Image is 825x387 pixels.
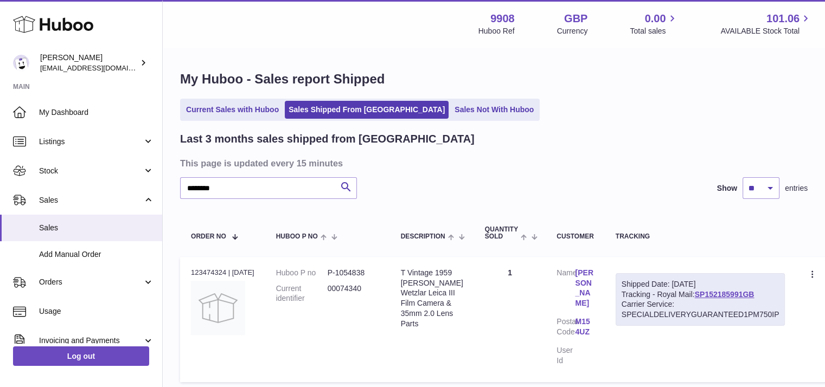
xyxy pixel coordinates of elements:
a: 101.06 AVAILABLE Stock Total [720,11,812,36]
span: Usage [39,306,154,317]
dt: Name [557,268,575,312]
span: Stock [39,166,143,176]
span: Total sales [630,26,678,36]
label: Show [717,183,737,193]
td: 1 [474,257,546,382]
span: [EMAIL_ADDRESS][DOMAIN_NAME] [40,63,159,72]
a: Current Sales with Huboo [182,101,283,119]
span: 0.00 [645,11,666,26]
span: Listings [39,137,143,147]
dt: Huboo P no [276,268,328,278]
dt: User Id [557,345,575,366]
img: tbcollectables@hotmail.co.uk [13,55,29,71]
div: Currency [557,26,588,36]
a: 0.00 Total sales [630,11,678,36]
a: [PERSON_NAME] [575,268,593,309]
div: Carrier Service: SPECIALDELIVERYGUARANTEED1PM750IP [622,299,779,320]
div: Customer [557,233,593,240]
div: Huboo Ref [478,26,515,36]
span: Add Manual Order [39,249,154,260]
span: Sales [39,223,154,233]
h3: This page is updated every 15 minutes [180,157,805,169]
img: no-photo.jpg [191,281,245,335]
span: Huboo P no [276,233,318,240]
div: Tracking - Royal Mail: [616,273,785,326]
strong: 9908 [490,11,515,26]
a: Sales Shipped From [GEOGRAPHIC_DATA] [285,101,449,119]
span: Orders [39,277,143,287]
dt: Postal Code [557,317,575,340]
div: Shipped Date: [DATE] [622,279,779,289]
span: Quantity Sold [485,226,518,240]
dt: Current identifier [276,283,328,304]
span: 101.06 [766,11,800,26]
div: Tracking [616,233,785,240]
span: entries [785,183,808,193]
a: M15 4UZ [575,317,593,337]
span: Sales [39,195,143,205]
div: T Vintage 1959 [PERSON_NAME] Wetzlar Leica III Film Camera & 35mm 2.0 Lens Parts [401,268,463,329]
h1: My Huboo - Sales report Shipped [180,70,808,88]
a: Sales Not With Huboo [451,101,538,119]
dd: 00074340 [328,283,379,304]
span: AVAILABLE Stock Total [720,26,812,36]
span: Description [401,233,445,240]
span: Order No [191,233,226,240]
h2: Last 3 months sales shipped from [GEOGRAPHIC_DATA] [180,132,475,146]
a: SP152185991GB [695,290,754,299]
div: 123474324 | [DATE] [191,268,254,278]
span: Invoicing and Payments [39,336,143,346]
span: My Dashboard [39,107,154,118]
dd: P-1054838 [328,268,379,278]
div: [PERSON_NAME] [40,53,138,73]
strong: GBP [564,11,587,26]
a: Log out [13,346,149,366]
